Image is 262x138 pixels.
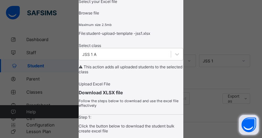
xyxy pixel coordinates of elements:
span: Step 1: [79,115,91,120]
span: Download XLSX file [79,90,183,95]
span: Browse file [79,11,99,15]
span: Select class [79,43,101,48]
span: Upload Excel File [79,81,110,86]
small: Maximum size 2.5mb [79,23,112,27]
div: JSS 1 A [82,52,96,57]
p: File: student-upload-template -jss1.xlsx [79,31,183,36]
p: ⚠ This action adds all uploaded students to the selected class [79,64,183,74]
span: Follow the steps below to download and use the excel file effectively [79,99,183,108]
button: Open asap [239,115,259,135]
p: Click the button below to download the student bulk create excel file [79,124,183,133]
